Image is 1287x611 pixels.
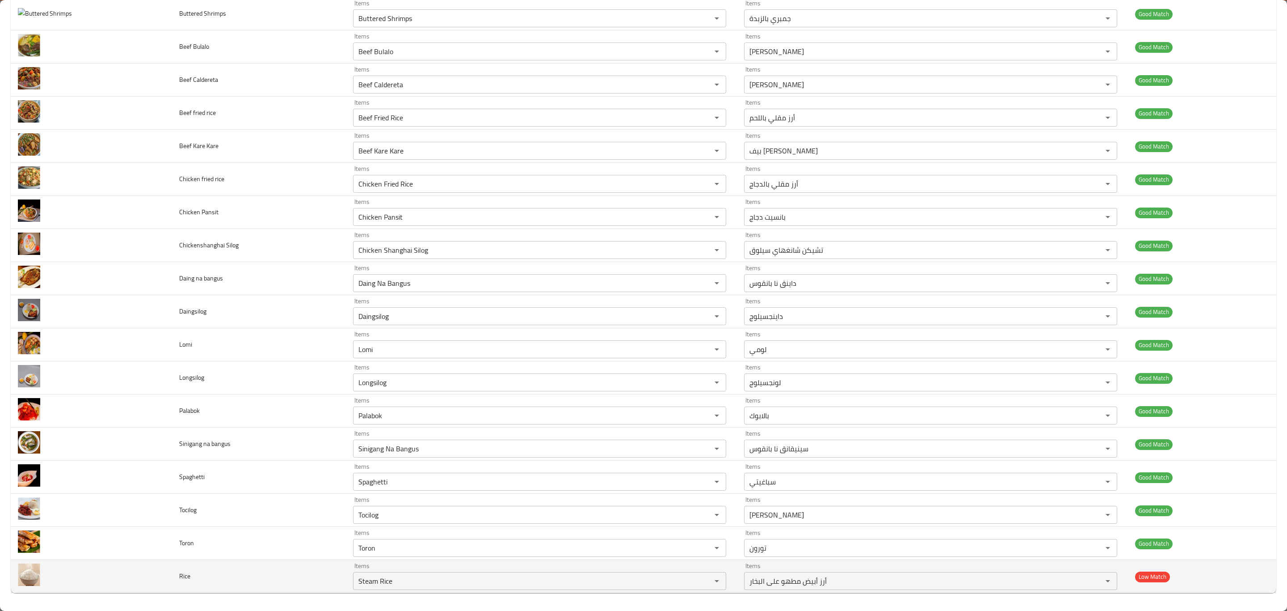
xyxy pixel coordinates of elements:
[1102,376,1114,389] button: Open
[179,107,216,119] span: Beef fried rice
[179,74,218,85] span: Beef Caldereta
[1135,505,1173,516] span: Good Match
[18,398,40,420] img: Palabok
[179,438,231,450] span: Sinigang na bangus
[1135,439,1173,450] span: Good Match
[711,542,723,554] button: Open
[179,305,206,317] span: Daingsilog
[18,530,40,553] img: Toron
[1135,141,1173,152] span: Good Match
[179,272,223,284] span: Daing na bangus
[179,537,194,549] span: Toron
[711,211,723,223] button: Open
[1135,208,1173,218] span: Good Match
[18,431,40,454] img: Sinigang na bangus
[1135,108,1173,119] span: Good Match
[18,365,40,387] img: Longsilog
[1102,144,1114,157] button: Open
[711,244,723,256] button: Open
[18,233,40,255] img: Chickenshanghai Silog
[1102,277,1114,289] button: Open
[711,376,723,389] button: Open
[1102,244,1114,256] button: Open
[1102,78,1114,91] button: Open
[18,332,40,354] img: Lomi
[179,140,219,152] span: Beef Kare Kare
[179,372,204,383] span: Longsilog
[711,277,723,289] button: Open
[179,41,209,52] span: Beef Bulalo
[18,166,40,189] img: Chicken fried rice
[18,133,40,156] img: Beef Kare Kare
[1135,307,1173,317] span: Good Match
[18,199,40,222] img: Chicken Pansit
[711,310,723,322] button: Open
[179,239,239,251] span: Chickenshanghai Silog
[1135,472,1173,483] span: Good Match
[18,67,40,89] img: Beef Caldereta
[1135,241,1173,251] span: Good Match
[179,405,200,416] span: Palabok
[711,111,723,124] button: Open
[1135,373,1173,383] span: Good Match
[1135,42,1173,52] span: Good Match
[711,45,723,58] button: Open
[711,343,723,356] button: Open
[1102,442,1114,455] button: Open
[1102,542,1114,554] button: Open
[1135,9,1173,19] span: Good Match
[711,409,723,422] button: Open
[711,575,723,587] button: Open
[1135,572,1170,582] span: Low Match
[1102,409,1114,422] button: Open
[1102,509,1114,521] button: Open
[18,299,40,321] img: Daingsilog
[1135,539,1173,549] span: Good Match
[179,570,190,582] span: Rice
[1102,211,1114,223] button: Open
[1102,178,1114,190] button: Open
[1102,343,1114,356] button: Open
[1102,475,1114,488] button: Open
[18,8,72,19] img: Buttered Shrimps
[711,12,723,25] button: Open
[179,471,205,483] span: Spaghetti
[18,266,40,288] img: Daing na bangus
[711,144,723,157] button: Open
[18,464,40,487] img: Spaghetti
[179,339,192,350] span: Lomi
[179,206,219,218] span: Chicken Pansit
[179,504,197,516] span: Tocilog
[711,442,723,455] button: Open
[1135,340,1173,350] span: Good Match
[18,564,40,586] img: Rice
[1102,575,1114,587] button: Open
[18,34,40,56] img: Beef Bulalo
[1102,310,1114,322] button: Open
[179,8,226,19] span: Buttered Shrimps
[711,78,723,91] button: Open
[1102,12,1114,25] button: Open
[18,100,40,123] img: Beef fried rice
[711,475,723,488] button: Open
[711,509,723,521] button: Open
[711,178,723,190] button: Open
[1102,45,1114,58] button: Open
[1102,111,1114,124] button: Open
[1135,406,1173,416] span: Good Match
[18,497,40,520] img: Tocilog
[1135,174,1173,185] span: Good Match
[1135,75,1173,85] span: Good Match
[1135,274,1173,284] span: Good Match
[179,173,224,185] span: Chicken fried rice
